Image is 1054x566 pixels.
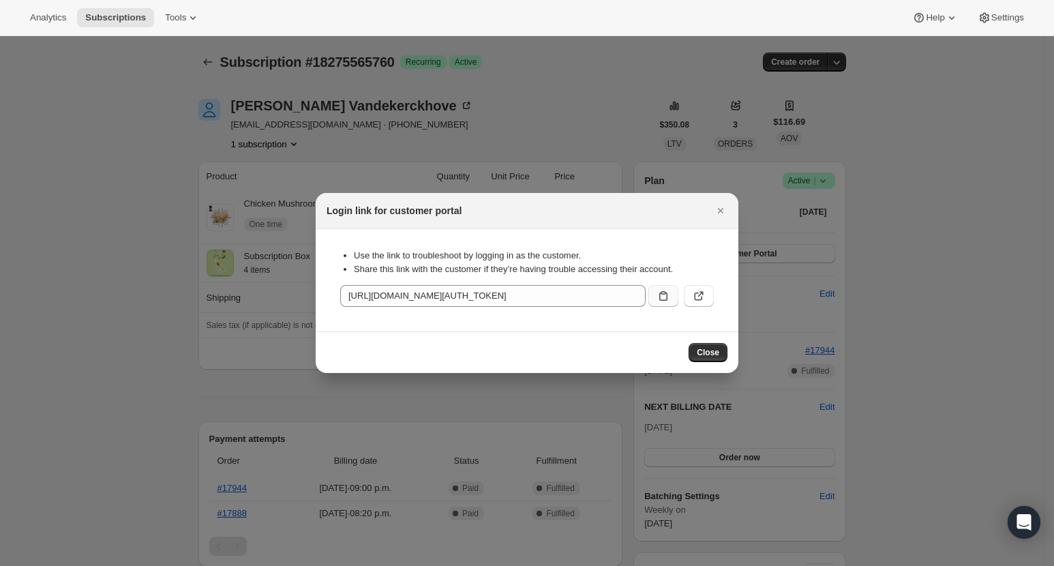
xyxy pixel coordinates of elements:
button: Close [689,343,727,362]
h2: Login link for customer portal [327,204,462,218]
li: Use the link to troubleshoot by logging in as the customer. [354,249,714,263]
button: Help [904,8,966,27]
button: Settings [969,8,1032,27]
button: Analytics [22,8,74,27]
button: Tools [157,8,208,27]
span: Close [697,347,719,358]
button: Close [711,201,730,220]
span: Tools [165,12,186,23]
span: Settings [991,12,1024,23]
li: Share this link with the customer if they’re having trouble accessing their account. [354,263,714,276]
button: Subscriptions [77,8,154,27]
div: Open Intercom Messenger [1008,506,1040,539]
span: Analytics [30,12,66,23]
span: Help [926,12,944,23]
span: Subscriptions [85,12,146,23]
